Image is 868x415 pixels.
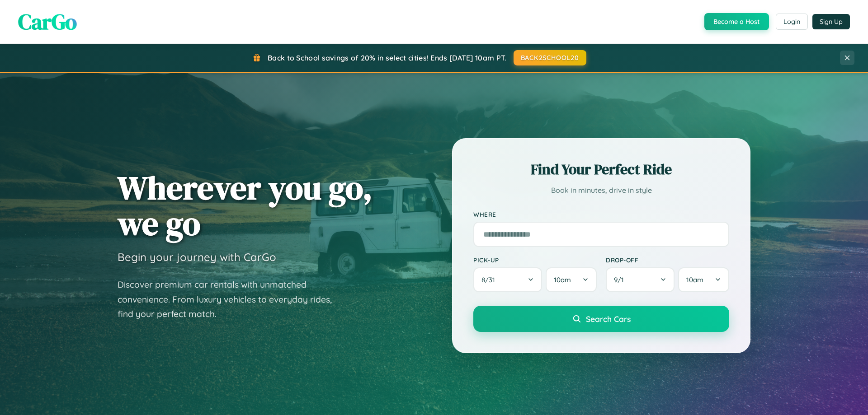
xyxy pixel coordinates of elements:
p: Book in minutes, drive in style [473,184,729,197]
p: Discover premium car rentals with unmatched convenience. From luxury vehicles to everyday rides, ... [118,277,344,322]
button: Login [776,14,808,30]
label: Pick-up [473,256,597,264]
button: 9/1 [606,267,675,292]
span: Search Cars [586,314,631,324]
span: 8 / 31 [481,275,500,284]
span: Back to School savings of 20% in select cities! Ends [DATE] 10am PT. [268,53,506,62]
label: Drop-off [606,256,729,264]
button: Become a Host [704,13,769,30]
button: 8/31 [473,267,542,292]
button: Search Cars [473,306,729,332]
span: 10am [686,275,703,284]
button: 10am [546,267,597,292]
span: 10am [554,275,571,284]
h2: Find Your Perfect Ride [473,159,729,179]
button: Sign Up [812,14,850,29]
span: 9 / 1 [614,275,628,284]
h3: Begin your journey with CarGo [118,250,276,264]
button: 10am [678,267,729,292]
label: Where [473,210,729,218]
button: BACK2SCHOOL20 [514,50,586,65]
span: CarGo [18,7,77,37]
h1: Wherever you go, we go [118,170,373,241]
